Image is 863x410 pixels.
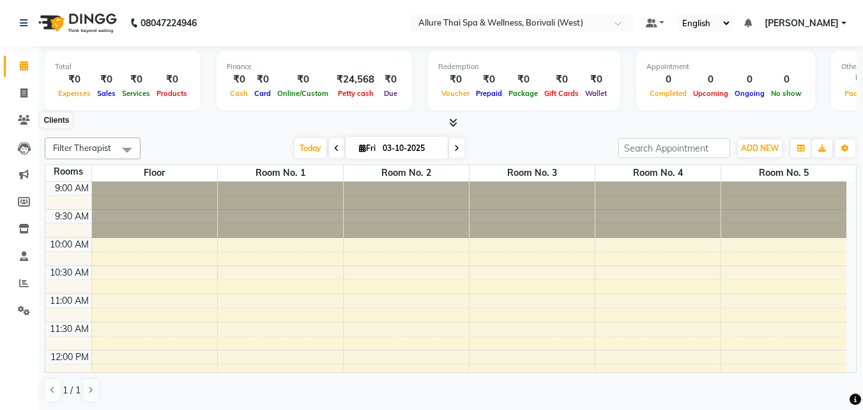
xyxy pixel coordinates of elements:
div: ₹0 [473,72,505,87]
button: ADD NEW [738,139,782,157]
span: Expenses [55,89,94,98]
span: Room No. 4 [595,165,721,181]
span: Fri [356,143,379,153]
div: ₹24,568 [332,72,379,87]
span: Due [381,89,401,98]
div: 11:00 AM [47,294,91,308]
span: Prepaid [473,89,505,98]
div: ₹0 [541,72,582,87]
div: Redemption [438,61,610,72]
input: 2025-10-03 [379,139,443,158]
div: ₹0 [94,72,119,87]
img: logo [33,5,120,41]
span: Room No. 3 [470,165,595,181]
div: 0 [768,72,805,87]
div: ₹0 [379,72,402,87]
div: Total [55,61,190,72]
div: ₹0 [153,72,190,87]
div: ₹0 [251,72,274,87]
span: No show [768,89,805,98]
span: Room No. 1 [218,165,343,181]
span: Online/Custom [274,89,332,98]
div: 10:00 AM [47,238,91,251]
div: Finance [227,61,402,72]
span: Today [294,138,326,158]
span: [PERSON_NAME] [765,17,839,30]
div: 0 [731,72,768,87]
span: Cash [227,89,251,98]
span: Card [251,89,274,98]
span: Products [153,89,190,98]
span: ADD NEW [741,143,779,153]
div: 0 [690,72,731,87]
div: Appointment [646,61,805,72]
span: Petty cash [335,89,377,98]
div: 9:00 AM [52,182,91,195]
span: Upcoming [690,89,731,98]
div: 12:00 PM [48,351,91,364]
span: Gift Cards [541,89,582,98]
div: ₹0 [438,72,473,87]
b: 08047224946 [141,5,197,41]
span: Sales [94,89,119,98]
span: Completed [646,89,690,98]
input: Search Appointment [618,138,730,158]
span: Services [119,89,153,98]
div: ₹0 [274,72,332,87]
div: ₹0 [55,72,94,87]
span: Voucher [438,89,473,98]
div: 9:30 AM [52,210,91,223]
span: Package [505,89,541,98]
div: ₹0 [582,72,610,87]
span: Floor [92,165,217,181]
div: ₹0 [227,72,251,87]
div: 11:30 AM [47,322,91,336]
div: Clients [40,113,72,128]
span: Ongoing [731,89,768,98]
div: Rooms [45,165,91,178]
span: Room No. 2 [344,165,469,181]
span: Room No. 5 [721,165,847,181]
div: 0 [646,72,690,87]
span: Filter Therapist [53,143,111,153]
div: ₹0 [119,72,153,87]
div: ₹0 [505,72,541,87]
span: 1 / 1 [63,384,80,397]
div: 10:30 AM [47,266,91,280]
span: Wallet [582,89,610,98]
